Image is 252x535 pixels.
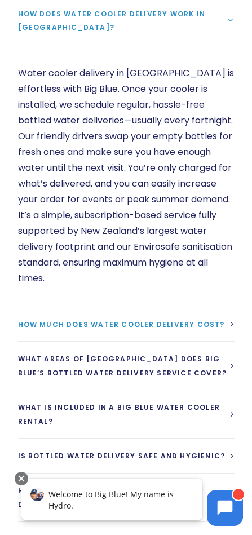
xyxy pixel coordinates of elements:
a: What areas of [GEOGRAPHIC_DATA] does Big Blue’s bottled water delivery service cover? [18,342,235,390]
a: Is bottled water delivery safe and hygienic? [18,439,235,473]
a: How much does water cooler delivery cost? [18,307,235,342]
span: What areas of [GEOGRAPHIC_DATA] does Big Blue’s bottled water delivery service cover? [18,354,227,378]
iframe: Chatbot [12,467,252,535]
span: How does water cooler delivery work in [GEOGRAPHIC_DATA]? [18,9,206,33]
p: Water cooler delivery in [GEOGRAPHIC_DATA] is effortless with Big Blue. Once your cooler is insta... [18,65,235,286]
span: What is included in a Big Blue Water cooler rental? [18,403,220,426]
span: How much does water cooler delivery cost? [18,320,225,329]
span: Is bottled water delivery safe and hygienic? [18,451,226,461]
a: What is included in a Big Blue Water cooler rental? [18,390,235,438]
